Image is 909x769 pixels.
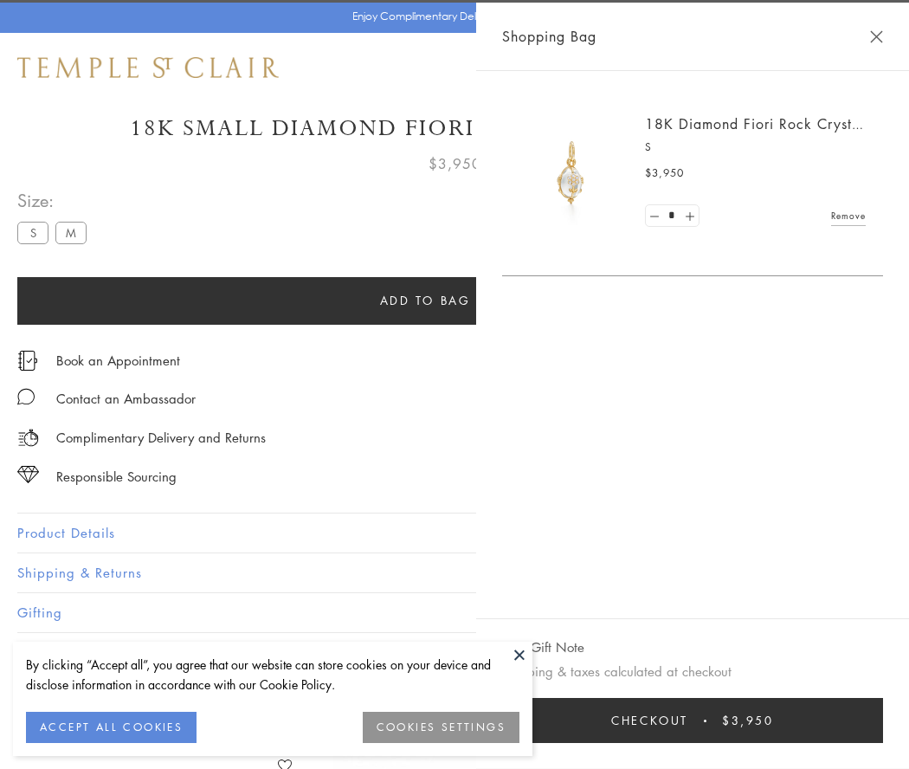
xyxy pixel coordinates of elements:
a: Set quantity to 0 [646,205,663,227]
label: M [55,222,87,243]
img: MessageIcon-01_2.svg [17,388,35,405]
p: Shipping & taxes calculated at checkout [502,661,883,682]
label: S [17,222,48,243]
span: Size: [17,186,93,215]
p: Enjoy Complimentary Delivery & Returns [352,8,549,25]
span: Checkout [611,711,688,730]
p: Complimentary Delivery and Returns [56,427,266,449]
button: Add Gift Note [502,637,584,658]
span: $3,950 [722,711,774,730]
button: ACCEPT ALL COOKIES [26,712,197,743]
img: Temple St. Clair [17,57,279,78]
img: icon_sourcing.svg [17,466,39,483]
img: P51889-E11FIORI [519,121,623,225]
span: Shopping Bag [502,25,596,48]
span: $3,950 [429,152,481,175]
a: Remove [831,206,866,225]
button: Product Details [17,514,892,553]
img: icon_appointment.svg [17,351,38,371]
button: Add to bag [17,277,833,325]
button: Shipping & Returns [17,553,892,592]
button: Checkout $3,950 [502,698,883,743]
button: Gifting [17,593,892,632]
button: COOKIES SETTINGS [363,712,519,743]
h1: 18K Small Diamond Fiori Rock Crystal Amulet [17,113,892,144]
p: S [645,139,866,156]
div: Contact an Ambassador [56,388,196,410]
span: $3,950 [645,165,684,182]
a: Set quantity to 2 [680,205,698,227]
button: Close Shopping Bag [870,30,883,43]
img: icon_delivery.svg [17,427,39,449]
a: Book an Appointment [56,351,180,370]
div: Responsible Sourcing [56,466,177,488]
span: Add to bag [380,291,471,310]
div: By clicking “Accept all”, you agree that our website can store cookies on your device and disclos... [26,655,519,695]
